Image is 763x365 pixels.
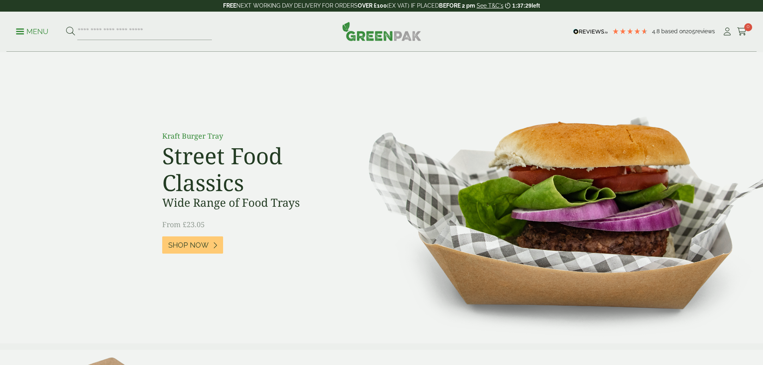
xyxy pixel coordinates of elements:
[168,241,209,250] span: Shop Now
[358,2,387,9] strong: OVER £100
[686,28,695,34] span: 205
[722,28,732,36] i: My Account
[737,26,747,38] a: 0
[162,142,342,196] h2: Street Food Classics
[162,131,342,141] p: Kraft Burger Tray
[737,28,747,36] i: Cart
[573,29,608,34] img: REVIEWS.io
[162,196,342,210] h3: Wide Range of Food Trays
[531,2,540,9] span: left
[661,28,686,34] span: Based on
[342,22,421,41] img: GreenPak Supplies
[162,236,223,254] a: Shop Now
[223,2,236,9] strong: FREE
[477,2,503,9] a: See T&C's
[16,27,48,35] a: Menu
[744,23,752,31] span: 0
[652,28,661,34] span: 4.8
[162,220,205,229] span: From £23.05
[343,52,763,343] img: Street Food Classics
[695,28,715,34] span: reviews
[16,27,48,36] p: Menu
[439,2,475,9] strong: BEFORE 2 pm
[512,2,531,9] span: 1:37:29
[612,28,648,35] div: 4.79 Stars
